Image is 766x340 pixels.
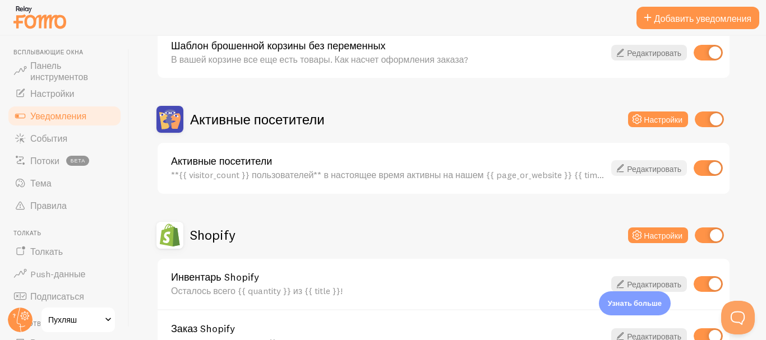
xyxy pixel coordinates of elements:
font: Подписаться [30,291,84,302]
a: Редактировать [611,276,687,292]
font: В вашей корзине все еще есть товары. Как насчет оформления заказа? [171,54,468,65]
a: Потоки бета [7,150,122,172]
font: бета [71,157,85,164]
font: Пухляш [48,315,77,325]
button: Настройки [628,111,688,127]
img: Shopify [156,222,183,249]
font: Панель инструментов [30,60,88,82]
font: Редактировать [627,280,681,290]
font: Активные посетители [190,111,325,128]
font: Настройки [30,88,74,99]
font: События [30,133,67,144]
font: Shopify [190,226,236,243]
a: События [7,127,122,150]
a: Панель инструментов [7,60,122,82]
font: Редактировать [627,48,681,58]
a: Тема [7,172,122,194]
a: Редактировать [611,160,687,176]
font: Заказ Shopify [171,322,235,335]
font: Толкать [30,246,63,257]
font: Настройки [644,230,682,240]
font: Шаблон брошенной корзины без переменных [171,39,385,52]
font: Настройки [644,115,682,125]
font: Узнать больше [608,299,662,308]
font: Push-данные [30,268,85,280]
font: Редактировать [627,164,681,174]
img: fomo-relay-logo-orange.svg [12,3,68,31]
a: Настройки [7,82,122,105]
font: Потоки [30,155,59,166]
font: **{{ visitor_count }} пользователей** в настоящее время активны на нашем {{ page_or_website }} {{... [171,169,640,180]
a: Правила [7,194,122,217]
font: Толкать [13,230,41,237]
div: Узнать больше [599,291,671,315]
a: Подписаться [7,285,122,308]
font: Правила [30,200,67,211]
font: Всплывающие окна [13,49,84,56]
font: Активные посетители [171,155,272,167]
a: Пухляш [40,306,116,333]
a: Редактировать [611,45,687,60]
a: Push-данные [7,263,122,285]
font: Осталось всего {{ quantity }} из {{ title }}! [171,285,343,296]
img: Активные посетители [156,106,183,133]
iframe: Помощь разведывательного маяка - Открыть [721,301,755,334]
font: Тема [30,178,52,189]
a: Толкать [7,240,122,263]
font: Инвентарь Shopify [171,271,259,283]
a: Уведомления [7,105,122,127]
font: Уведомления [30,110,86,122]
button: Настройки [628,227,688,243]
